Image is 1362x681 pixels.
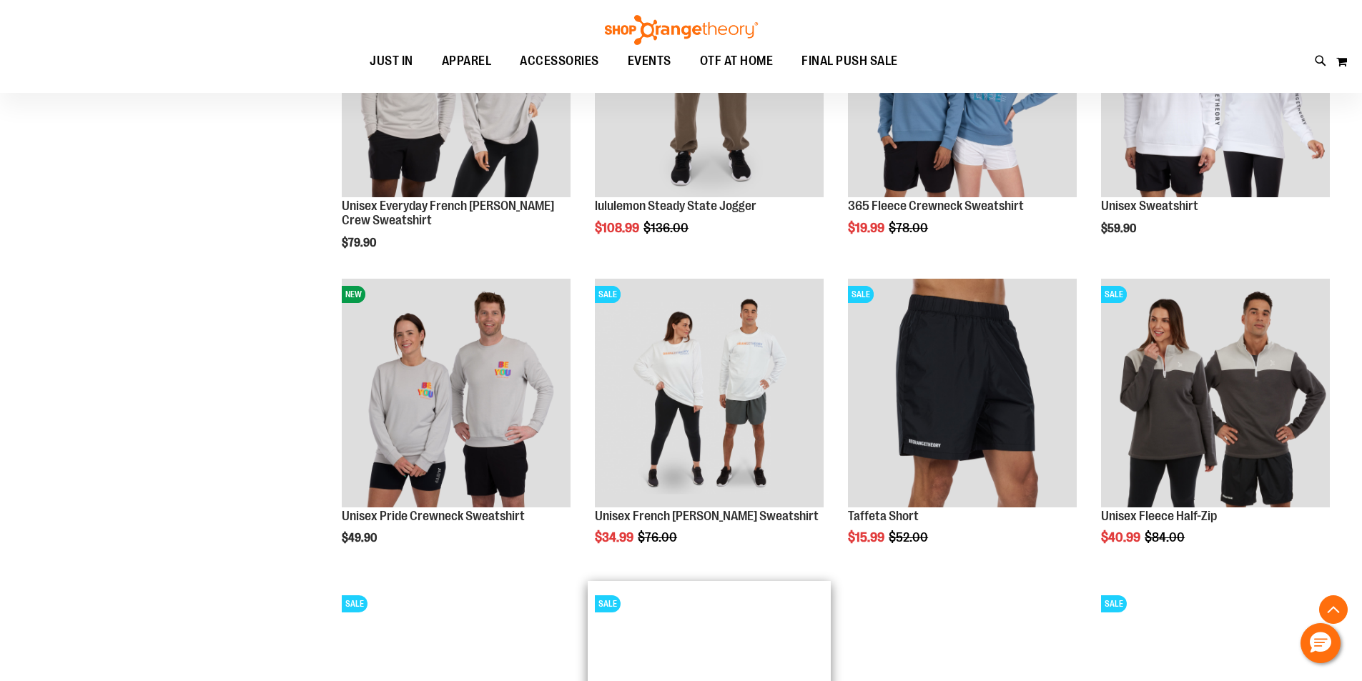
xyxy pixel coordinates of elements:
[505,45,613,78] a: ACCESSORIES
[595,279,824,507] img: Unisex French Terry Crewneck Sweatshirt primary image
[342,509,525,523] a: Unisex Pride Crewneck Sweatshirt
[613,45,686,78] a: EVENTS
[595,530,636,545] span: $34.99
[588,272,831,582] div: product
[1101,595,1127,612] span: SALE
[628,45,671,77] span: EVENTS
[848,279,1077,507] img: Product image for Taffeta Short
[595,199,756,213] a: lululemon Steady State Jogger
[1094,272,1337,582] div: product
[848,221,887,235] span: $19.99
[603,15,760,45] img: Shop Orangetheory
[848,509,919,523] a: Taffeta Short
[335,272,578,582] div: product
[342,279,571,507] img: Unisex Pride Crewneck Sweatshirt
[442,45,492,77] span: APPAREL
[1101,279,1330,509] a: Product image for Unisex Fleece Half ZipSALESALE
[342,199,554,227] a: Unisex Everyday French [PERSON_NAME] Crew Sweatshirt
[787,45,912,78] a: FINAL PUSH SALE
[889,530,930,545] span: $52.00
[595,286,621,303] span: SALE
[342,279,571,509] a: Unisex Pride Crewneck SweatshirtNEWNEW
[643,221,691,235] span: $136.00
[848,279,1077,509] a: Product image for Taffeta ShortSALESALE
[342,595,367,612] span: SALE
[1319,595,1348,624] button: Back To Top
[1101,530,1143,545] span: $40.99
[370,45,413,77] span: JUST IN
[1145,530,1187,545] span: $84.00
[889,221,930,235] span: $78.00
[342,286,365,303] span: NEW
[848,199,1024,213] a: 365 Fleece Crewneck Sweatshirt
[700,45,774,77] span: OTF AT HOME
[355,45,428,78] a: JUST IN
[1101,222,1138,235] span: $59.90
[686,45,788,78] a: OTF AT HOME
[595,595,621,612] span: SALE
[801,45,898,77] span: FINAL PUSH SALE
[848,286,874,303] span: SALE
[1101,286,1127,303] span: SALE
[520,45,599,77] span: ACCESSORIES
[428,45,506,77] a: APPAREL
[342,532,379,545] span: $49.90
[1301,623,1341,663] button: Hello, have a question? Let’s chat.
[595,221,641,235] span: $108.99
[595,279,824,509] a: Unisex French Terry Crewneck Sweatshirt primary imageSALESALE
[848,530,887,545] span: $15.99
[342,237,378,249] span: $79.90
[638,530,679,545] span: $76.00
[1101,509,1217,523] a: Unisex Fleece Half-Zip
[1101,199,1198,213] a: Unisex Sweatshirt
[595,509,819,523] a: Unisex French [PERSON_NAME] Sweatshirt
[1101,279,1330,507] img: Product image for Unisex Fleece Half Zip
[841,272,1084,582] div: product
